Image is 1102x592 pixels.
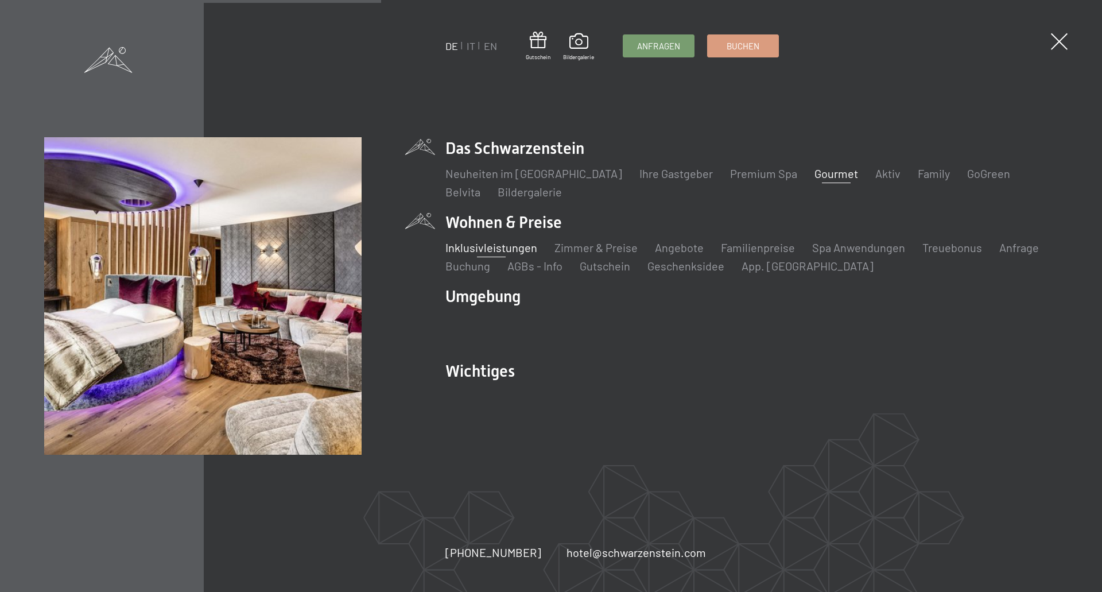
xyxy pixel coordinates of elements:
a: EN [484,40,497,52]
a: Geschenksidee [647,259,724,273]
span: Buchen [727,40,759,52]
img: Südtiroler Küche im Hotel Schwarzenstein genießen [44,137,362,455]
a: Treuebonus [922,241,982,254]
a: Zimmer & Preise [554,241,638,254]
a: Bildergalerie [563,33,594,61]
a: IT [467,40,475,52]
a: Anfragen [623,35,694,57]
a: hotel@schwarzenstein.com [566,544,706,560]
a: Buchung [445,259,490,273]
a: GoGreen [967,167,1010,180]
a: Buchen [708,35,778,57]
a: Premium Spa [730,167,797,180]
a: DE [445,40,458,52]
a: Familienpreise [721,241,795,254]
span: Bildergalerie [563,53,594,61]
a: Aktiv [875,167,901,180]
a: Ihre Gastgeber [639,167,713,180]
a: Inklusivleistungen [445,241,537,254]
a: Anfrage [999,241,1039,254]
a: AGBs - Info [507,259,562,273]
span: [PHONE_NUMBER] [445,545,541,559]
a: [PHONE_NUMBER] [445,544,541,560]
a: Neuheiten im [GEOGRAPHIC_DATA] [445,167,622,180]
a: Angebote [655,241,704,254]
a: Gourmet [814,167,858,180]
span: Anfragen [637,40,680,52]
a: App. [GEOGRAPHIC_DATA] [742,259,874,273]
a: Bildergalerie [498,185,562,199]
span: Gutschein [526,53,550,61]
a: Spa Anwendungen [812,241,905,254]
a: Gutschein [526,32,550,61]
a: Gutschein [580,259,630,273]
a: Family [918,167,950,180]
a: Belvita [445,185,480,199]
